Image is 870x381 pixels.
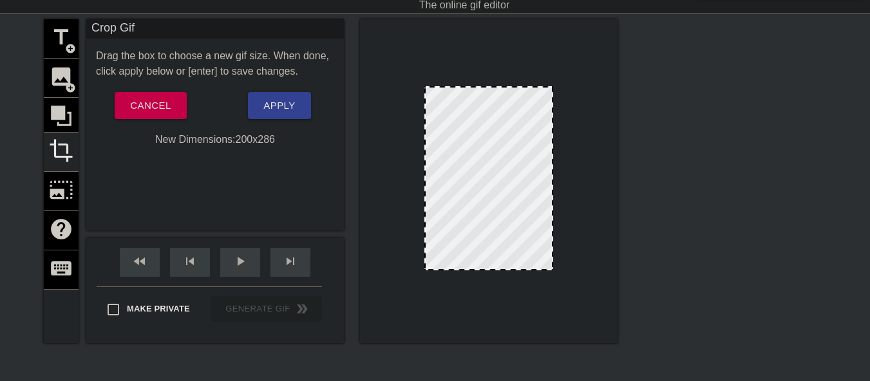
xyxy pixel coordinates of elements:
span: Make Private [127,302,190,315]
span: crop [49,138,73,163]
div: New Dimensions: 200 x 286 [86,132,344,147]
span: Apply [263,97,295,114]
div: Drag the box to choose a new gif size. When done, click apply below or [enter] to save changes. [86,48,344,79]
span: skip_previous [182,254,198,269]
span: play_arrow [232,254,248,269]
button: Cancel [115,92,186,119]
div: Crop Gif [86,19,344,39]
span: fast_rewind [132,254,147,269]
span: Cancel [130,97,171,114]
span: skip_next [283,254,298,269]
button: Apply [248,92,310,119]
